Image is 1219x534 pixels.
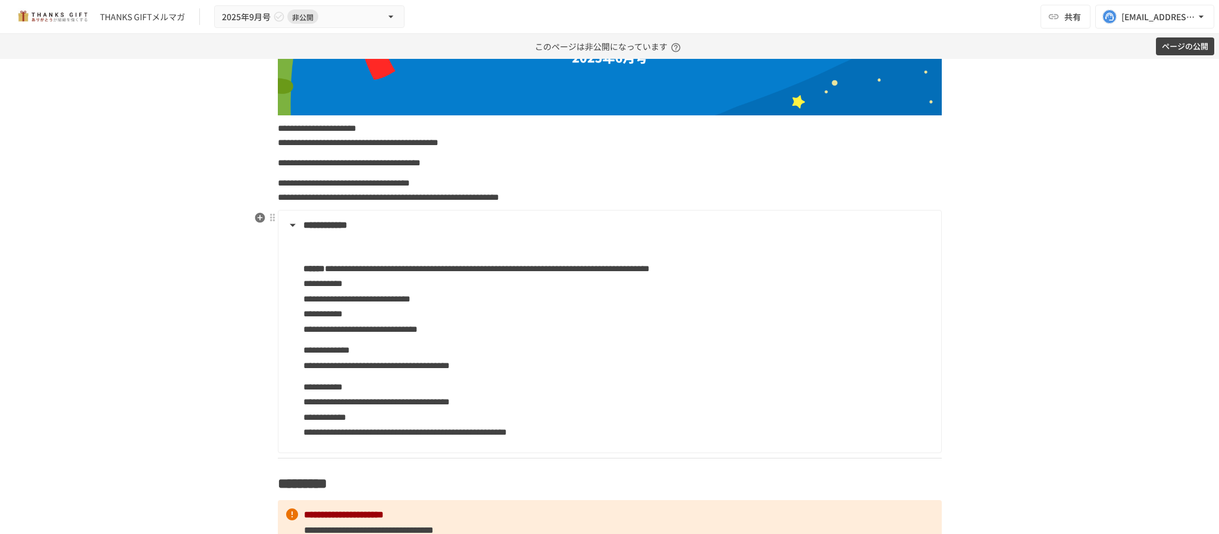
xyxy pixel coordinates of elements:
span: 共有 [1064,10,1081,23]
button: [EMAIL_ADDRESS][DOMAIN_NAME] [1095,5,1214,29]
button: 共有 [1041,5,1090,29]
img: mMP1OxWUAhQbsRWCurg7vIHe5HqDpP7qZo7fRoNLXQh [14,7,90,26]
span: 非公開 [287,11,318,23]
div: [EMAIL_ADDRESS][DOMAIN_NAME] [1121,10,1195,24]
p: このページは非公開になっています [535,34,684,59]
button: ページの公開 [1156,37,1214,56]
div: THANKS GIFTメルマガ [100,11,185,23]
span: 2025年9月号 [222,10,271,24]
button: 2025年9月号非公開 [214,5,405,29]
